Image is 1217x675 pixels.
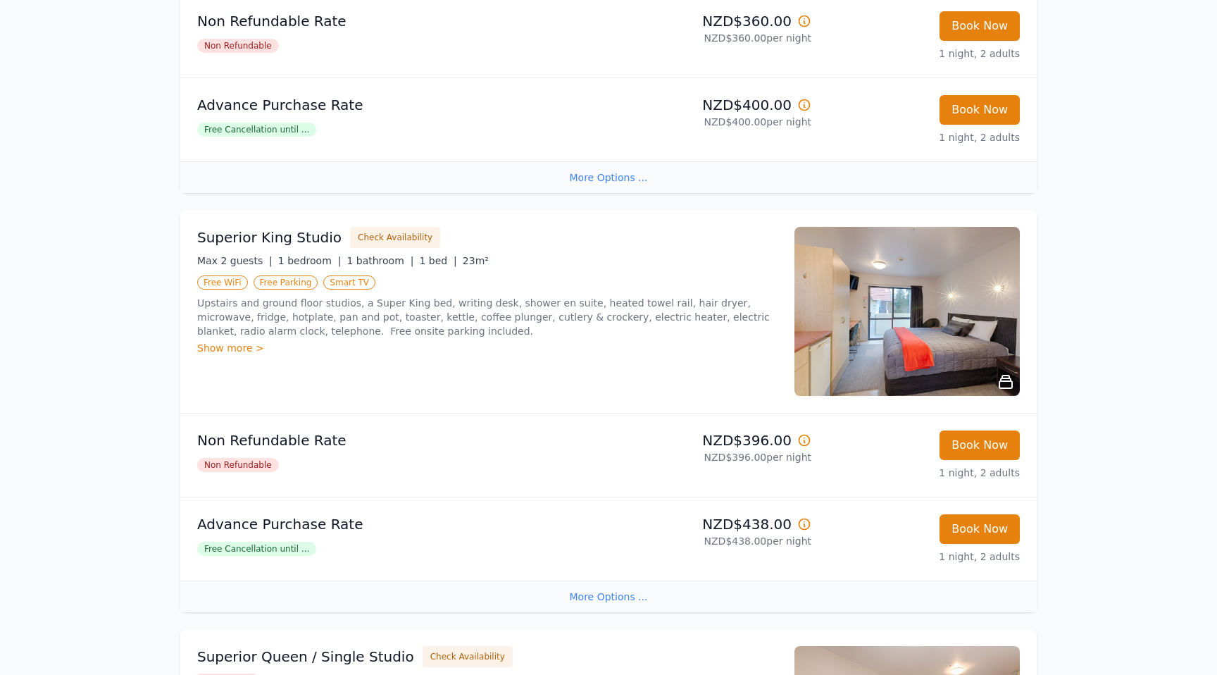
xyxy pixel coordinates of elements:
div: More Options ... [180,581,1037,612]
span: Free Parking [254,275,318,290]
p: NZD$438.00 [614,514,811,534]
p: NZD$360.00 [614,11,811,31]
p: Non Refundable Rate [197,11,603,31]
p: Upstairs and ground floor studios, a Super King bed, writing desk, shower en suite, heated towel ... [197,296,778,338]
p: Advance Purchase Rate [197,95,603,115]
span: Non Refundable [197,39,279,53]
span: 23m² [463,255,489,266]
button: Book Now [940,11,1020,41]
span: Max 2 guests | [197,255,273,266]
span: 1 bed | [419,255,456,266]
p: NZD$400.00 per night [614,115,811,129]
p: NZD$438.00 per night [614,534,811,548]
span: Non Refundable [197,458,279,472]
div: More Options ... [180,161,1037,193]
button: Check Availability [350,227,440,248]
p: 1 night, 2 adults [823,550,1020,564]
h3: Superior Queen / Single Studio [197,647,414,667]
p: Non Refundable Rate [197,431,603,450]
span: 1 bedroom | [278,255,342,266]
p: 1 night, 2 adults [823,130,1020,144]
p: 1 night, 2 adults [823,466,1020,480]
div: Show more > [197,341,778,355]
span: Smart TV [323,275,375,290]
h3: Superior King Studio [197,228,342,247]
button: Book Now [940,95,1020,125]
p: NZD$396.00 per night [614,450,811,464]
p: NZD$360.00 per night [614,31,811,45]
button: Book Now [940,514,1020,544]
button: Check Availability [423,646,513,667]
span: Free Cancellation until ... [197,123,316,137]
p: NZD$400.00 [614,95,811,115]
span: Free WiFi [197,275,248,290]
span: 1 bathroom | [347,255,413,266]
button: Book Now [940,431,1020,460]
span: Free Cancellation until ... [197,542,316,556]
p: 1 night, 2 adults [823,47,1020,61]
p: NZD$396.00 [614,431,811,450]
p: Advance Purchase Rate [197,514,603,534]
